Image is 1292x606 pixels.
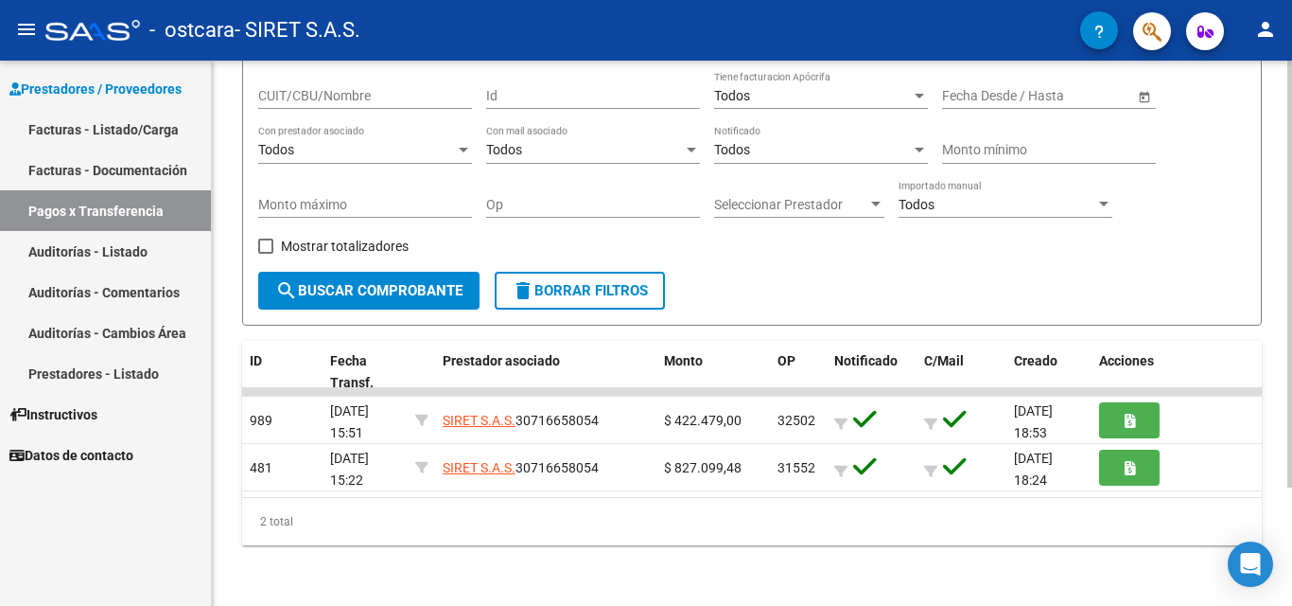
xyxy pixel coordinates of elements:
span: 32502 [777,413,815,428]
datatable-header-cell: ID [242,341,323,403]
datatable-header-cell: Fecha Transf. [323,341,408,403]
span: SIRET S.A.S. [443,413,515,428]
span: Todos [486,142,522,157]
datatable-header-cell: Prestador asociado [435,341,656,403]
datatable-header-cell: Creado [1006,341,1091,403]
datatable-header-cell: C/Mail [917,341,1006,403]
span: Todos [899,197,934,212]
span: $ 422.479,00 [664,413,742,428]
span: Fecha Transf. [330,353,374,390]
span: 481 [250,460,272,475]
input: Start date [942,88,1001,104]
span: Borrar Filtros [512,282,648,299]
button: Buscar Comprobante [258,272,480,310]
span: [DATE] 15:51 [330,403,369,440]
span: ID [250,353,262,368]
datatable-header-cell: OP [770,341,827,403]
span: Instructivos [9,404,97,425]
span: $ 827.099,48 [664,460,742,475]
span: Todos [258,142,294,157]
span: Mostrar totalizadores [281,235,409,258]
span: Datos de contacto [9,445,133,466]
span: [DATE] 18:24 [1014,451,1053,488]
span: SIRET S.A.S. [443,460,515,475]
span: 30716658054 [443,413,599,428]
mat-icon: menu [15,18,38,41]
div: 2 total [242,498,1262,545]
span: OP [777,353,795,368]
mat-icon: person [1254,18,1277,41]
span: Buscar Comprobante [275,282,463,299]
mat-icon: delete [512,279,534,302]
span: [DATE] 15:22 [330,451,369,488]
button: Open calendar [1134,86,1154,106]
button: Borrar Filtros [495,272,665,310]
span: 30716658054 [443,460,599,475]
span: Prestador asociado [443,353,560,368]
input: End date [1017,88,1109,104]
span: C/Mail [924,353,964,368]
span: Todos [714,142,750,157]
span: Notificado [834,353,898,368]
datatable-header-cell: Monto [656,341,770,403]
span: Todos [714,88,750,103]
datatable-header-cell: Acciones [1091,341,1262,403]
span: Acciones [1099,353,1154,368]
mat-icon: search [275,279,298,302]
span: 31552 [777,460,815,475]
span: Seleccionar Prestador [714,197,867,213]
span: 989 [250,413,272,428]
div: Open Intercom Messenger [1228,542,1273,587]
datatable-header-cell: Notificado [827,341,917,403]
span: - ostcara [149,9,235,51]
span: Monto [664,353,703,368]
span: Prestadores / Proveedores [9,79,182,99]
span: Creado [1014,353,1057,368]
span: [DATE] 18:53 [1014,403,1053,440]
span: - SIRET S.A.S. [235,9,360,51]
